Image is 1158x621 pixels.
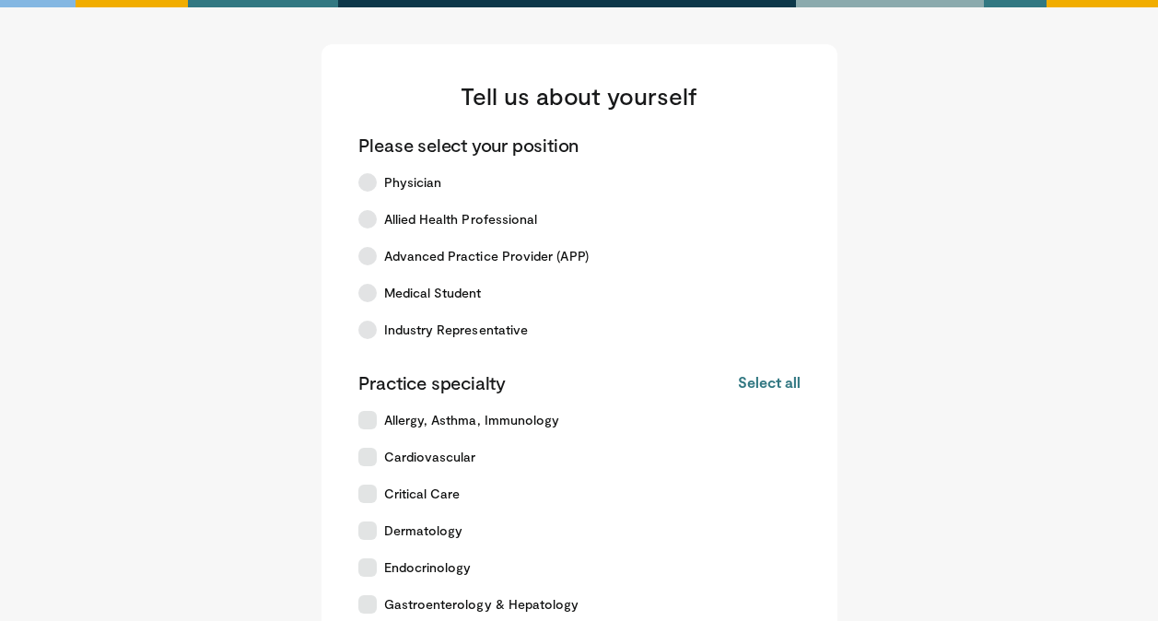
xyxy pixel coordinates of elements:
[738,372,800,393] button: Select all
[384,321,529,339] span: Industry Representative
[384,485,461,503] span: Critical Care
[384,247,589,265] span: Advanced Practice Provider (APP)
[358,133,579,157] p: Please select your position
[384,595,579,614] span: Gastroenterology & Hepatology
[358,81,801,111] h3: Tell us about yourself
[384,411,560,429] span: Allergy, Asthma, Immunology
[358,370,506,394] p: Practice specialty
[384,173,442,192] span: Physician
[384,521,463,540] span: Dermatology
[384,210,538,228] span: Allied Health Professional
[384,284,482,302] span: Medical Student
[384,558,472,577] span: Endocrinology
[384,448,476,466] span: Cardiovascular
